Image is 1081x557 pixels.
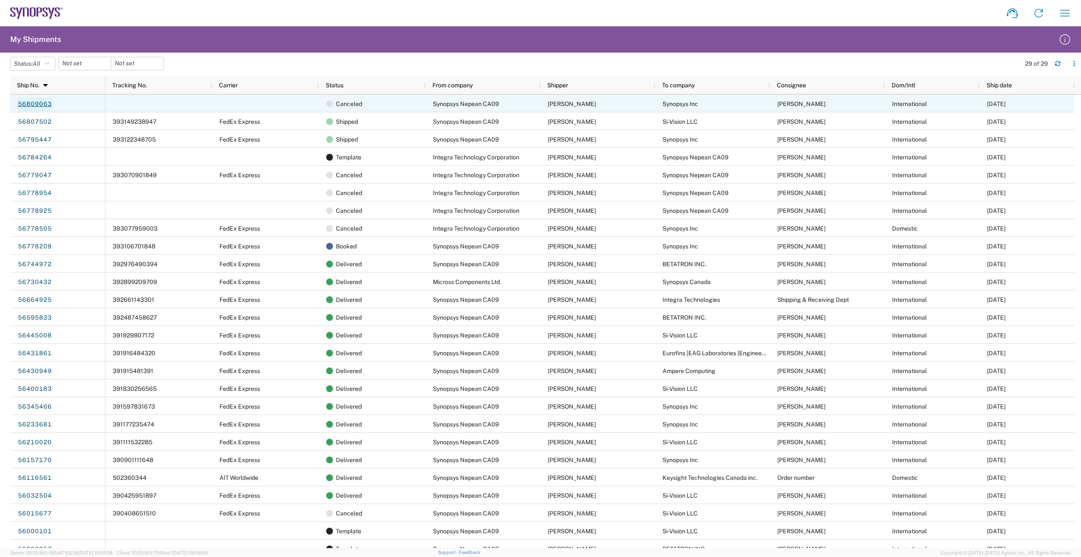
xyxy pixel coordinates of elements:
[777,439,826,446] span: Ahmed Salah
[987,207,1006,214] span: 09/11/2025
[336,131,358,148] span: Shipped
[17,82,39,89] span: Ship No.
[548,439,596,446] span: Shahrukh Riaz
[336,202,362,220] span: Canceled
[113,510,156,517] span: 390408651510
[433,261,499,267] span: Synopsys Nepean CA09
[892,261,927,267] span: International
[987,350,1006,356] span: 08/08/2025
[548,457,596,463] span: Shahrukh Riaz
[548,314,596,321] span: Shahrukh Riaz
[336,415,362,433] span: Delivered
[219,350,260,356] span: FedEx Express
[113,314,157,321] span: 392487458627
[17,543,52,556] a: 56000057
[433,332,499,339] span: Synopsys Nepean CA09
[987,421,1006,428] span: 07/18/2025
[433,243,499,250] span: Synopsys Nepean CA09
[777,457,826,463] span: Alan Lear
[987,474,1006,481] span: 07/08/2025
[433,528,499,535] span: Synopsys Nepean CA09
[662,474,757,481] span: Keysight Technologies Canada inc.
[113,403,155,410] span: 391597831673
[113,296,154,303] span: 392661143301
[17,311,52,325] a: 56595833
[219,474,258,481] span: AIT Worldwide
[113,439,152,446] span: 391111532285
[113,350,155,356] span: 391916484320
[777,403,826,410] span: Alan Lear
[433,100,499,107] span: Synopsys Nepean CA09
[662,350,796,356] span: Eurofins |EAG Laboratories |Engineering Science
[777,510,826,517] span: Ahmed Salah
[113,172,157,178] span: 393070901849
[17,347,52,360] a: 56431861
[662,189,729,196] span: Synopsys Nepean CA09
[547,82,568,89] span: Shipper
[336,398,362,415] span: Delivered
[987,82,1012,89] span: Ship date
[17,454,52,467] a: 56157170
[548,546,596,552] span: Shahrukh Riaz
[219,261,260,267] span: FedEx Express
[112,82,147,89] span: Tracking No.
[940,549,1071,557] span: Copyright © [DATE]-[DATE] Agistix Inc., All Rights Reserved
[777,296,849,303] span: Shipping & Receiving Dept
[892,457,927,463] span: International
[892,510,927,517] span: International
[336,273,362,291] span: Delivered
[892,225,918,232] span: Domestic
[433,314,499,321] span: Synopsys Nepean CA09
[662,225,698,232] span: Synopsys Inc
[548,278,596,285] span: Oliver Bruce
[219,172,260,178] span: FedEx Express
[548,368,596,374] span: Shahrukh Riaz
[17,204,52,218] a: 56778925
[548,492,596,499] span: Shahrukh Riaz
[433,421,499,428] span: Synopsys Nepean CA09
[433,510,499,517] span: Synopsys Nepean CA09
[548,474,596,481] span: Shahrukh Riaz
[219,243,260,250] span: FedEx Express
[892,403,927,410] span: International
[17,436,52,449] a: 56210020
[336,237,357,255] span: Booked
[548,296,596,303] span: Shahrukh Riaz
[987,243,1006,250] span: 09/11/2025
[17,382,52,396] a: 56400183
[662,314,706,321] span: BETATRON INC.
[987,189,1006,196] span: 09/11/2025
[336,220,362,237] span: Canceled
[892,368,927,374] span: International
[432,82,473,89] span: From company
[219,82,238,89] span: Carrier
[662,154,729,161] span: Synopsys Nepean CA09
[987,154,1006,161] span: 09/11/2025
[17,418,52,432] a: 56233681
[548,118,596,125] span: Shahrukh Riaz
[17,97,52,111] a: 56809063
[17,329,52,343] a: 56445008
[113,243,155,250] span: 393106701848
[987,261,1006,267] span: 09/08/2025
[336,255,362,273] span: Delivered
[336,362,362,380] span: Delivered
[17,471,52,485] a: 56116561
[662,100,698,107] span: Synopsys Inc
[892,207,927,214] span: International
[113,492,156,499] span: 390425951897
[892,546,927,552] span: International
[433,207,519,214] span: Integra Technology Corporation
[548,189,596,196] span: Benedicta EII
[777,82,806,89] span: Consignee
[662,528,698,535] span: Si-Vision LLC
[336,309,362,326] span: Delivered
[892,189,927,196] span: International
[111,57,164,70] input: Not set
[777,154,826,161] span: Shahrukh Riaz
[219,403,260,410] span: FedEx Express
[987,278,1006,285] span: 09/08/2025
[219,492,260,499] span: FedEx Express
[17,400,52,414] a: 56345466
[113,474,147,481] span: S02360344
